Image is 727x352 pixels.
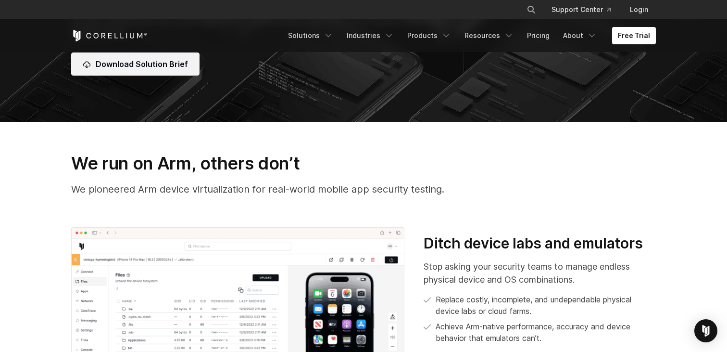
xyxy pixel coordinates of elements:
a: Free Trial [612,27,656,44]
a: Industries [341,27,400,44]
a: Corellium Home [71,30,148,41]
a: Products [401,27,457,44]
a: Pricing [521,27,555,44]
p: Achieve Arm-native performance, accuracy and device behavior that emulators can’t. [436,321,656,344]
a: Download Solution Brief [71,52,200,76]
a: Solutions [282,27,339,44]
div: Open Intercom Messenger [694,319,717,342]
h3: Ditch device labs and emulators [424,235,656,253]
h3: We run on Arm, others don’t [71,153,656,174]
a: Support Center [544,1,618,18]
span: Download Solution Brief [96,58,188,70]
p: Stop asking your security teams to manage endless physical device and OS combinations. [424,260,656,286]
p: We pioneered Arm device virtualization for real-world mobile app security testing. [71,182,656,196]
a: Resources [459,27,519,44]
a: About [557,27,602,44]
p: Replace costly, incomplete, and undependable physical device labs or cloud farms. [436,294,656,317]
div: Navigation Menu [515,1,656,18]
div: Navigation Menu [282,27,656,44]
a: Login [622,1,656,18]
button: Search [523,1,540,18]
